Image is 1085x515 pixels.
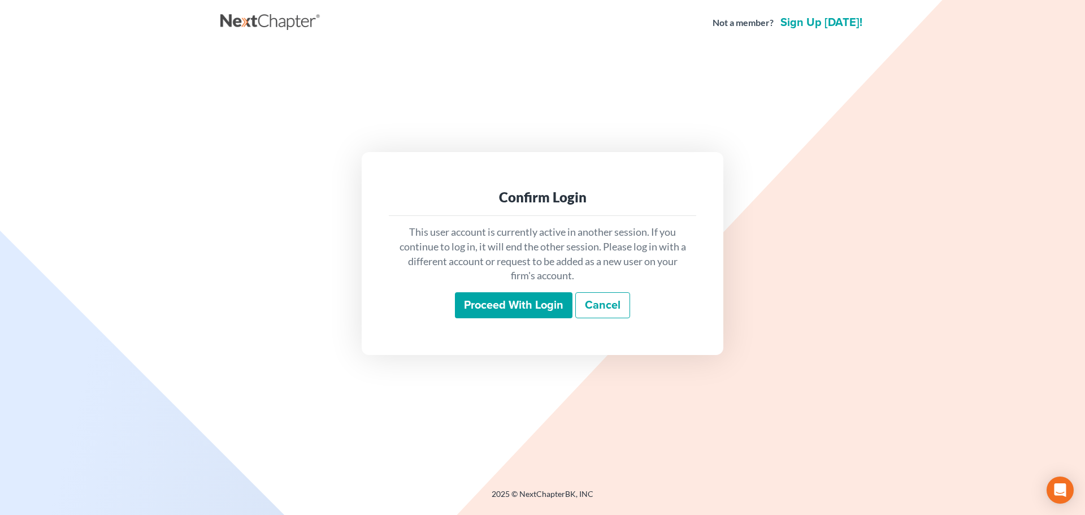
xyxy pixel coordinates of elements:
[713,16,774,29] strong: Not a member?
[398,225,687,283] p: This user account is currently active in another session. If you continue to log in, it will end ...
[575,292,630,318] a: Cancel
[1047,477,1074,504] div: Open Intercom Messenger
[778,17,865,28] a: Sign up [DATE]!
[455,292,572,318] input: Proceed with login
[220,488,865,509] div: 2025 © NextChapterBK, INC
[398,188,687,206] div: Confirm Login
